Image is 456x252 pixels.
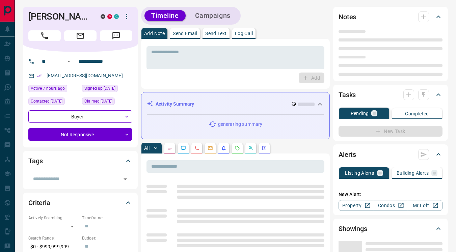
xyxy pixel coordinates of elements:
p: Completed [405,111,429,116]
button: Timeline [144,10,186,21]
h2: Criteria [28,197,50,208]
p: Search Range: [28,235,79,241]
span: Claimed [DATE] [84,98,112,105]
div: Notes [339,9,442,25]
div: Sat Jan 20 2024 [28,97,79,107]
div: Activity Summary [147,98,324,110]
p: Send Email [173,31,197,36]
p: Pending [351,111,369,116]
div: Criteria [28,195,132,211]
p: Send Text [205,31,227,36]
div: condos.ca [114,14,119,19]
h2: Alerts [339,149,356,160]
span: Contacted [DATE] [31,98,62,105]
h2: Showings [339,223,367,234]
svg: Lead Browsing Activity [181,145,186,151]
a: [EMAIL_ADDRESS][DOMAIN_NAME] [47,73,123,78]
p: Activity Summary [156,101,194,108]
div: Tasks [339,87,442,103]
div: Not Responsive [28,128,132,141]
div: Buyer [28,110,132,123]
p: Log Call [235,31,253,36]
div: Wed Sep 18 2019 [82,85,132,94]
a: Mr.Loft [408,200,442,211]
svg: Listing Alerts [221,145,226,151]
p: All [144,146,150,150]
a: Condos [373,200,408,211]
svg: Requests [235,145,240,151]
p: generating summary [218,121,262,128]
h2: Tags [28,156,43,166]
svg: Emails [208,145,213,151]
h2: Tasks [339,89,356,100]
span: Email [64,30,97,41]
p: Building Alerts [397,171,429,175]
svg: Notes [167,145,172,151]
h2: Notes [339,11,356,22]
p: Budget: [82,235,132,241]
div: Showings [339,221,442,237]
svg: Email Verified [37,74,42,78]
button: Campaigns [188,10,237,21]
span: Call [28,30,61,41]
div: Tue Sep 16 2025 [28,85,79,94]
p: Timeframe: [82,215,132,221]
button: Open [65,57,73,65]
span: Signed up [DATE] [84,85,115,92]
p: Listing Alerts [345,171,374,175]
p: New Alert: [339,191,442,198]
a: Property [339,200,373,211]
h1: [PERSON_NAME] [28,11,90,22]
p: Add Note [144,31,165,36]
div: Fri Nov 15 2024 [82,97,132,107]
svg: Agent Actions [262,145,267,151]
div: Alerts [339,146,442,163]
span: Message [100,30,132,41]
div: mrloft.ca [101,14,105,19]
p: Actively Searching: [28,215,79,221]
button: Open [120,174,130,184]
svg: Calls [194,145,199,151]
svg: Opportunities [248,145,253,151]
div: Tags [28,153,132,169]
div: property.ca [107,14,112,19]
span: Active 7 hours ago [31,85,65,92]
